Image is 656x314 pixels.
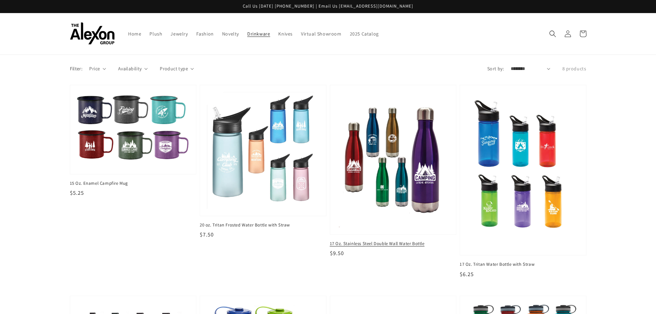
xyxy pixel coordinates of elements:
a: Knives [274,27,297,41]
span: Price [89,65,100,72]
img: The Alexon Group [70,22,115,45]
summary: Price [89,65,106,72]
a: Virtual Showroom [297,27,346,41]
a: 20 oz. Tritan Frosted Water Bottle with Straw 20 oz. Tritan Frosted Water Bottle with Straw $7.50 [200,85,326,239]
img: 15 Oz. Enamel Campfire Mug [77,92,189,167]
span: 20 oz. Tritan Frosted Water Bottle with Straw [200,222,326,228]
a: Home [124,27,145,41]
span: Jewelry [170,31,188,37]
span: Novelty [222,31,239,37]
span: $6.25 [460,271,474,278]
img: 17 Oz. Stainless Steel Double Wall Water Bottle [335,90,451,230]
span: $5.25 [70,189,84,196]
a: 2025 Catalog [346,27,383,41]
a: 15 Oz. Enamel Campfire Mug 15 Oz. Enamel Campfire Mug $5.25 [70,85,197,197]
summary: Product type [160,65,194,72]
span: 2025 Catalog [350,31,379,37]
span: $9.50 [330,250,344,257]
span: Product type [160,65,188,72]
p: 8 products [562,65,586,72]
span: Knives [278,31,293,37]
label: Sort by: [487,65,504,72]
img: 20 oz. Tritan Frosted Water Bottle with Straw [207,92,319,209]
p: Filter: [70,65,83,72]
span: Drinkware [247,31,270,37]
a: Jewelry [166,27,192,41]
a: 17 Oz. Tritan Water Bottle with Straw 17 Oz. Tritan Water Bottle with Straw $6.25 [460,85,586,278]
summary: Availability [118,65,148,72]
span: Home [128,31,141,37]
span: 17 Oz. Tritan Water Bottle with Straw [460,261,586,267]
a: Plush [145,27,166,41]
summary: Search [545,26,560,41]
img: 17 Oz. Tritan Water Bottle with Straw [467,92,579,249]
span: $7.50 [200,231,214,238]
span: 15 Oz. Enamel Campfire Mug [70,180,197,186]
span: Fashion [196,31,214,37]
a: Drinkware [243,27,274,41]
a: Novelty [218,27,243,41]
a: Fashion [192,27,218,41]
span: 17 Oz. Stainless Steel Double Wall Water Bottle [330,241,457,247]
span: Virtual Showroom [301,31,342,37]
span: Plush [149,31,162,37]
a: 17 Oz. Stainless Steel Double Wall Water Bottle 17 Oz. Stainless Steel Double Wall Water Bottle $... [330,85,457,258]
span: Availability [118,65,142,72]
